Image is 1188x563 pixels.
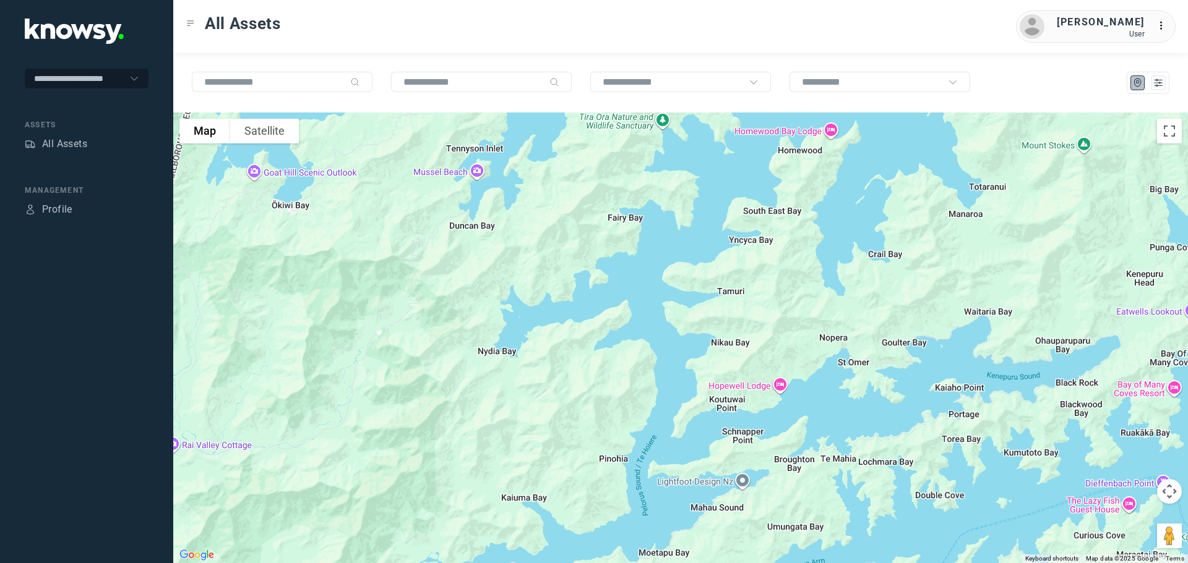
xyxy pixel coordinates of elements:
[25,138,36,150] div: Assets
[25,137,87,151] a: AssetsAll Assets
[42,202,72,217] div: Profile
[1153,77,1164,88] div: List
[176,547,217,563] a: Open this area in Google Maps (opens a new window)
[350,77,360,87] div: Search
[25,185,148,196] div: Management
[1166,555,1184,562] a: Terms (opens in new tab)
[1132,77,1143,88] div: Map
[25,202,72,217] a: ProfileProfile
[1158,21,1170,30] tspan: ...
[25,19,124,44] img: Application Logo
[205,12,281,35] span: All Assets
[42,137,87,151] div: All Assets
[1157,523,1182,548] button: Drag Pegman onto the map to open Street View
[1157,479,1182,504] button: Map camera controls
[1057,15,1145,30] div: [PERSON_NAME]
[1057,30,1145,38] div: User
[25,119,148,130] div: Assets
[25,204,36,215] div: Profile
[1086,555,1158,562] span: Map data ©2025 Google
[1157,19,1172,33] div: :
[549,77,559,87] div: Search
[1157,119,1182,143] button: Toggle fullscreen view
[179,119,230,143] button: Show street map
[1157,19,1172,35] div: :
[186,19,195,28] div: Toggle Menu
[176,547,217,563] img: Google
[230,119,299,143] button: Show satellite imagery
[1025,554,1078,563] button: Keyboard shortcuts
[1020,14,1044,39] img: avatar.png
